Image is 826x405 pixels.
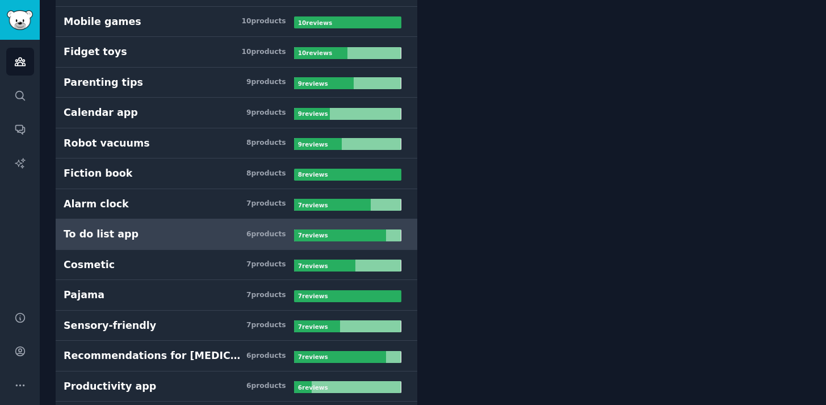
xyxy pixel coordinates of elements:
[64,258,115,272] div: Cosmetic
[298,80,328,87] b: 9 review s
[298,353,328,360] b: 7 review s
[246,290,286,300] div: 7 product s
[298,202,328,208] b: 7 review s
[56,189,417,220] a: Alarm clock7products7reviews
[56,158,417,189] a: Fiction book8products8reviews
[56,98,417,128] a: Calendar app9products9reviews
[298,19,332,26] b: 10 review s
[298,293,328,299] b: 7 review s
[298,141,328,148] b: 9 review s
[241,47,286,57] div: 10 product s
[56,371,417,402] a: Productivity app6products6reviews
[56,280,417,311] a: Pajama7products7reviews
[64,319,156,333] div: Sensory-friendly
[298,232,328,239] b: 7 review s
[246,260,286,270] div: 7 product s
[56,68,417,98] a: Parenting tips9products9reviews
[246,229,286,240] div: 6 product s
[64,349,246,363] div: Recommendations for [MEDICAL_DATA]
[298,49,332,56] b: 10 review s
[298,323,328,330] b: 7 review s
[298,384,328,391] b: 6 review s
[64,15,141,29] div: Mobile games
[298,110,328,117] b: 9 review s
[7,10,33,30] img: GummySearch logo
[64,197,129,211] div: Alarm clock
[56,128,417,159] a: Robot vacuums8products9reviews
[246,138,286,148] div: 8 product s
[64,106,138,120] div: Calendar app
[246,108,286,118] div: 9 product s
[298,262,328,269] b: 7 review s
[246,351,286,361] div: 6 product s
[246,199,286,209] div: 7 product s
[56,341,417,371] a: Recommendations for [MEDICAL_DATA]6products7reviews
[64,227,139,241] div: To do list app
[298,171,328,178] b: 8 review s
[64,288,104,302] div: Pajama
[64,76,143,90] div: Parenting tips
[64,166,132,181] div: Fiction book
[241,16,286,27] div: 10 product s
[56,311,417,341] a: Sensory-friendly7products7reviews
[64,379,156,394] div: Productivity app
[56,7,417,37] a: Mobile games10products10reviews
[246,381,286,391] div: 6 product s
[246,77,286,87] div: 9 product s
[246,169,286,179] div: 8 product s
[64,45,127,59] div: Fidget toys
[246,320,286,331] div: 7 product s
[56,219,417,250] a: To do list app6products7reviews
[64,136,150,151] div: Robot vacuums
[56,250,417,281] a: Cosmetic7products7reviews
[56,37,417,68] a: Fidget toys10products10reviews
